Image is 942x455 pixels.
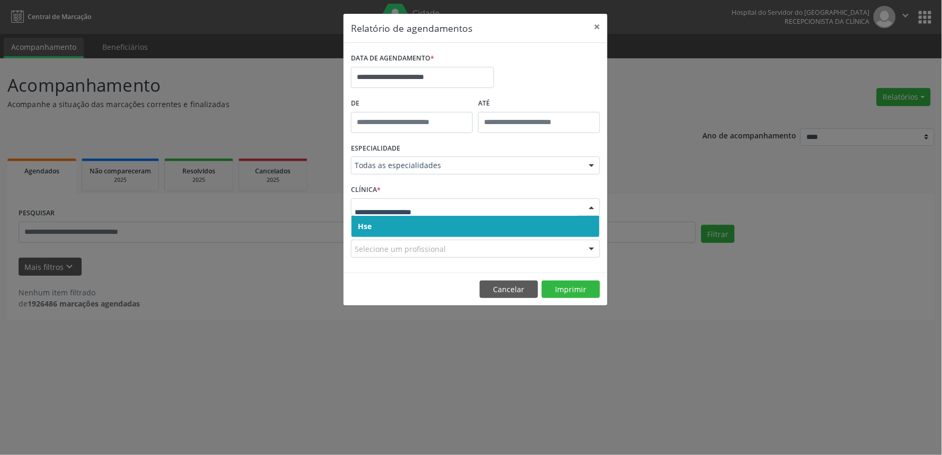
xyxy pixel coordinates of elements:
span: Selecione um profissional [355,243,446,255]
label: CLÍNICA [351,182,381,198]
h5: Relatório de agendamentos [351,21,472,35]
label: De [351,95,473,112]
label: DATA DE AGENDAMENTO [351,50,434,67]
button: Imprimir [542,281,600,299]
button: Close [586,14,608,40]
span: Hse [358,221,372,231]
label: ATÉ [478,95,600,112]
button: Cancelar [480,281,538,299]
span: Todas as especialidades [355,160,578,171]
label: ESPECIALIDADE [351,141,400,157]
